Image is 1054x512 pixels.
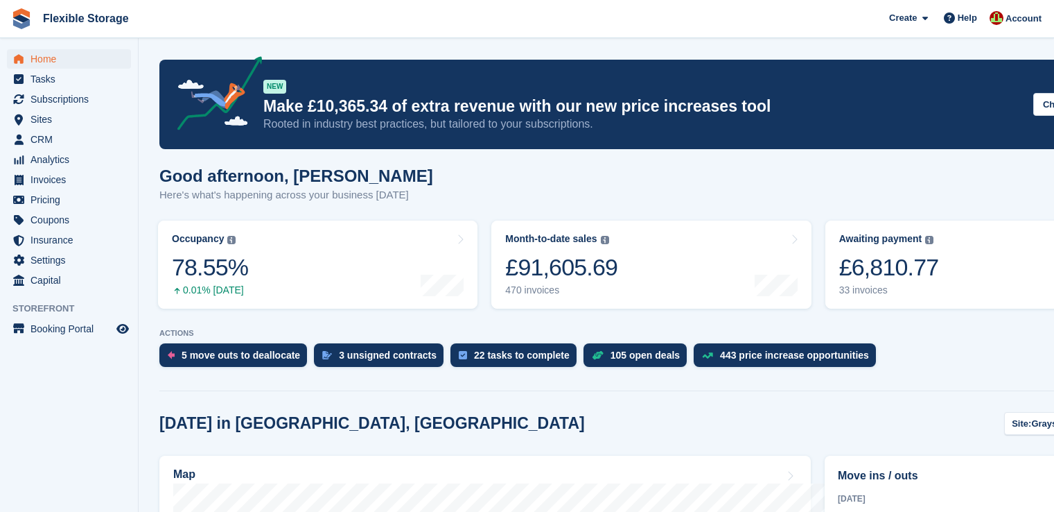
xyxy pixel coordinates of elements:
a: menu [7,89,131,109]
div: Awaiting payment [839,233,922,245]
span: Analytics [30,150,114,169]
a: Flexible Storage [37,7,134,30]
a: menu [7,170,131,189]
a: 3 unsigned contracts [314,343,450,374]
a: 22 tasks to complete [450,343,583,374]
p: Here's what's happening across your business [DATE] [159,187,433,203]
div: 443 price increase opportunities [720,350,869,361]
span: Booking Portal [30,319,114,339]
span: Subscriptions [30,89,114,109]
a: menu [7,130,131,149]
a: menu [7,319,131,339]
div: 5 move outs to deallocate [182,350,300,361]
a: 443 price increase opportunities [694,343,883,374]
a: menu [7,190,131,210]
img: price_increase_opportunities-93ffe204e8149a01c8c9dc8f82e8f89637d9d84a8eef4429ea346261dce0b2c0.svg [702,352,713,359]
div: 78.55% [172,253,248,282]
a: Preview store [114,321,131,337]
span: Create [889,11,917,25]
img: deal-1b604bf984904fb50ccaf53a9ad4b4a5d6e5aea283cecdc64d6e3604feb123c2.svg [592,350,604,360]
div: £91,605.69 [505,253,617,282]
img: price-adjustments-announcement-icon-8257ccfd72463d97f412b2fc003d46551f7dbcb40ab6d574587a9cd5c0d94... [166,56,263,135]
span: Account [1005,12,1042,26]
img: David Jones [990,11,1003,25]
div: 22 tasks to complete [474,350,570,361]
span: CRM [30,130,114,149]
img: move_outs_to_deallocate_icon-f764333ba52eb49d3ac5e1228854f67142a1ed5810a6f6cc68b1a99e826820c5.svg [168,351,175,359]
img: icon-info-grey-7440780725fd019a000dd9b08b2336e03edf1995a4989e88bcd33f0948082b44.svg [601,236,609,244]
a: Month-to-date sales £91,605.69 470 invoices [491,221,811,309]
a: menu [7,250,131,270]
p: Make £10,365.34 of extra revenue with our new price increases tool [263,96,1022,117]
div: 105 open deals [611,350,680,361]
a: menu [7,69,131,89]
div: Occupancy [172,233,224,245]
a: menu [7,271,131,290]
img: icon-info-grey-7440780725fd019a000dd9b08b2336e03edf1995a4989e88bcd33f0948082b44.svg [227,236,236,244]
h1: Good afternoon, [PERSON_NAME] [159,167,433,185]
h2: Map [173,468,195,481]
h2: [DATE] in [GEOGRAPHIC_DATA], [GEOGRAPHIC_DATA] [159,414,585,433]
span: Capital [30,271,114,290]
img: icon-info-grey-7440780725fd019a000dd9b08b2336e03edf1995a4989e88bcd33f0948082b44.svg [925,236,933,244]
a: 105 open deals [583,343,694,374]
span: Home [30,49,114,69]
span: Help [958,11,977,25]
div: £6,810.77 [839,253,939,282]
div: 470 invoices [505,284,617,296]
a: menu [7,230,131,250]
p: Rooted in industry best practices, but tailored to your subscriptions. [263,117,1022,132]
span: Storefront [12,302,138,316]
a: menu [7,110,131,129]
div: 0.01% [DATE] [172,284,248,296]
div: NEW [263,80,286,94]
a: 5 move outs to deallocate [159,343,314,374]
img: stora-icon-8386f47178a22dfd0bd8f6a31ec36ba5ce8667c1dd55bd0f319d3a0aa187defe.svg [11,8,32,29]
span: Insurance [30,230,114,250]
span: Settings [30,250,114,270]
span: Pricing [30,190,114,210]
span: Tasks [30,69,114,89]
span: Coupons [30,210,114,230]
span: Sites [30,110,114,129]
a: menu [7,210,131,230]
a: menu [7,150,131,169]
span: Invoices [30,170,114,189]
img: task-75834270c22a3079a89374b754ae025e5fb1db73e45f91037f5363f120a921f8.svg [459,351,467,359]
span: Site: [1012,417,1031,431]
div: Month-to-date sales [505,233,597,245]
img: contract_signature_icon-13c848040528278c33f63329250d36e43548de30e8caae1d1a13099fd9432cc5.svg [322,351,332,359]
a: menu [7,49,131,69]
a: Occupancy 78.55% 0.01% [DATE] [158,221,477,309]
div: 33 invoices [839,284,939,296]
div: 3 unsigned contracts [339,350,437,361]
